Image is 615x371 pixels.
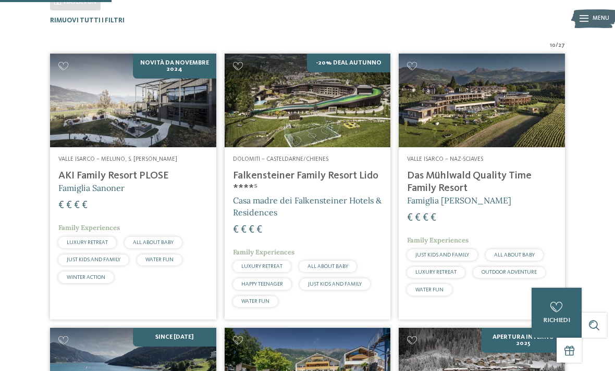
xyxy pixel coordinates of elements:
span: € [58,200,64,211]
span: € [74,200,80,211]
span: ALL ABOUT BABY [133,240,174,245]
span: € [256,225,262,235]
span: € [431,213,436,223]
h4: Falkensteiner Family Resort Lido ****ˢ [233,170,383,195]
span: € [407,213,413,223]
a: Cercate un hotel per famiglie? Qui troverete solo i migliori! Valle Isarco – Naz-Sciaves Das Mühl... [399,54,565,319]
span: Casa madre dei Falkensteiner Hotels & Residences [233,195,382,217]
span: JUST KIDS AND FAMILY [308,282,362,287]
span: LUXURY RETREAT [67,240,108,245]
span: JUST KIDS AND FAMILY [415,252,469,258]
img: Cercate un hotel per famiglie? Qui troverete solo i migliori! [399,54,565,147]
span: WATER FUN [241,299,269,304]
a: Cercate un hotel per famiglie? Qui troverete solo i migliori! NOVITÀ da novembre 2024 Valle Isarc... [50,54,216,319]
span: € [423,213,428,223]
span: richiedi [544,317,570,324]
span: Famiglia [PERSON_NAME] [407,195,511,206]
h4: AKI Family Resort PLOSE [58,170,208,182]
span: ALL ABOUT BABY [494,252,535,258]
span: € [249,225,254,235]
span: Famiglia Sanoner [58,183,125,193]
span: WATER FUN [145,257,174,262]
span: JUST KIDS AND FAMILY [67,257,120,262]
span: LUXURY RETREAT [241,264,282,269]
span: 10 [550,42,556,50]
a: Cercate un hotel per famiglie? Qui troverete solo i migliori! -20% Deal Autunno Dolomiti – Castel... [225,54,391,319]
span: Valle Isarco – Naz-Sciaves [407,156,483,162]
img: Cercate un hotel per famiglie? Qui troverete solo i migliori! [225,54,391,147]
span: LUXURY RETREAT [415,270,457,275]
span: € [241,225,247,235]
a: richiedi [532,288,582,338]
span: Family Experiences [407,236,469,245]
span: 27 [558,42,565,50]
span: HAPPY TEENAGER [241,282,283,287]
img: Cercate un hotel per famiglie? Qui troverete solo i migliori! [50,54,216,147]
span: € [82,200,88,211]
span: € [66,200,72,211]
h4: Das Mühlwald Quality Time Family Resort [407,170,557,195]
span: / [556,42,558,50]
span: WINTER ACTION [67,275,105,280]
span: € [233,225,239,235]
span: Rimuovi tutti i filtri [50,17,125,24]
span: Valle Isarco – Meluno, S. [PERSON_NAME] [58,156,177,162]
span: € [415,213,421,223]
span: WATER FUN [415,287,444,292]
span: ALL ABOUT BABY [308,264,348,269]
span: Family Experiences [58,223,120,232]
span: Dolomiti – Casteldarne/Chienes [233,156,328,162]
span: Family Experiences [233,248,294,257]
span: OUTDOOR ADVENTURE [482,270,537,275]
